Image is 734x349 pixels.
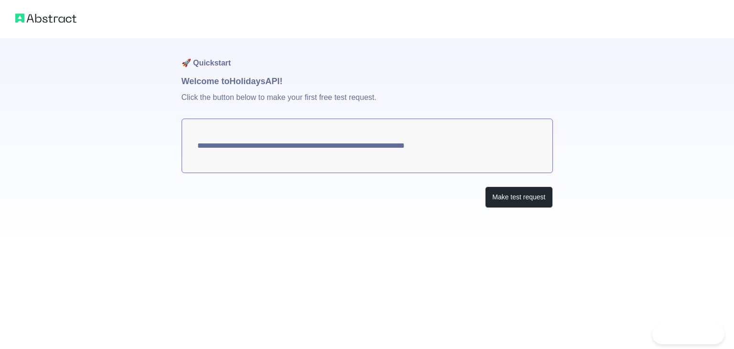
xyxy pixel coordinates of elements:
img: Abstract logo [15,11,76,25]
h1: Welcome to Holidays API! [182,75,553,88]
p: Click the button below to make your first free test request. [182,88,553,119]
h1: 🚀 Quickstart [182,38,553,75]
button: Make test request [485,186,552,208]
iframe: Toggle Customer Support [652,324,724,344]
